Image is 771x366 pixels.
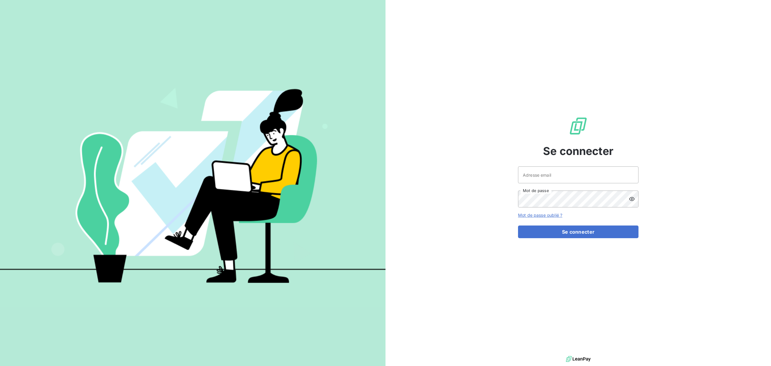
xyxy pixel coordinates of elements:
[518,226,638,238] button: Se connecter
[518,213,562,218] a: Mot de passe oublié ?
[566,355,591,364] img: logo
[543,143,613,159] span: Se connecter
[569,116,588,136] img: Logo LeanPay
[518,166,638,183] input: placeholder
